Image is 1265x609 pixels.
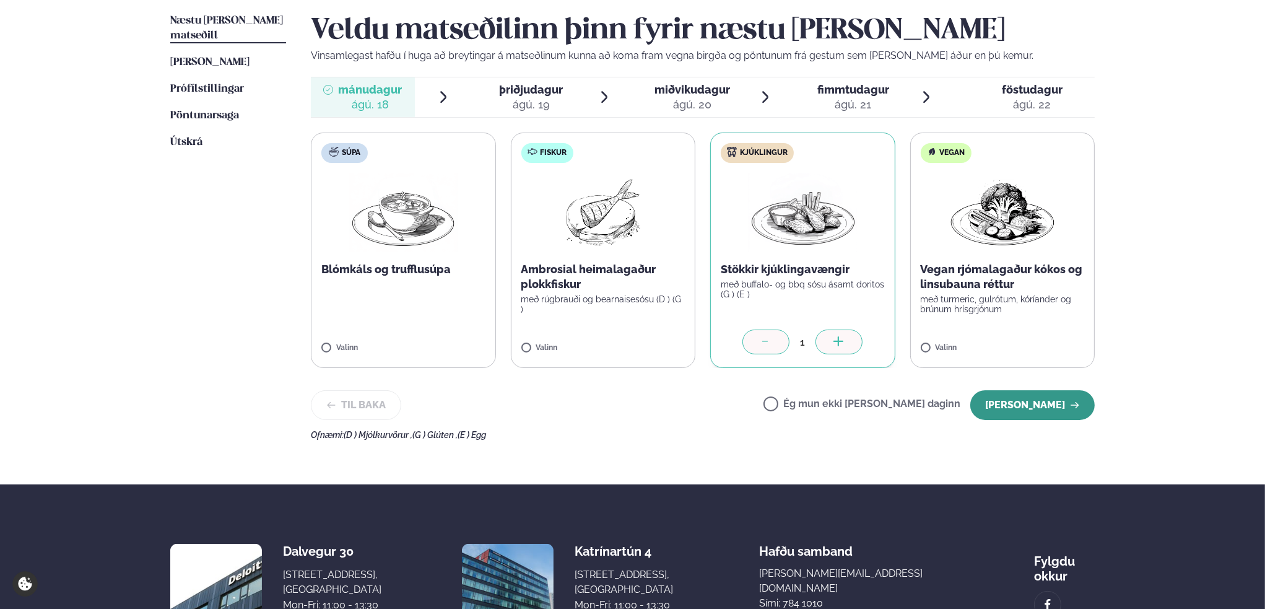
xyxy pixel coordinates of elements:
[342,148,360,158] span: Súpa
[921,262,1085,292] p: Vegan rjómalagaður kókos og linsubauna réttur
[170,82,244,97] a: Prófílstillingar
[759,566,949,596] a: [PERSON_NAME][EMAIL_ADDRESS][DOMAIN_NAME]
[563,173,643,252] img: fish.png
[499,97,563,112] div: ágú. 19
[654,83,730,96] span: miðvikudagur
[170,57,250,68] span: [PERSON_NAME]
[528,147,537,157] img: fish.svg
[1002,83,1063,96] span: föstudagur
[1002,97,1063,112] div: ágú. 22
[12,571,38,597] a: Cookie settings
[759,534,853,559] span: Hafðu samband
[170,110,239,121] span: Pöntunarsaga
[817,83,889,96] span: fimmtudagur
[170,55,250,70] a: [PERSON_NAME]
[311,48,1095,63] p: Vinsamlegast hafðu í huga að breytingar á matseðlinum kunna að koma fram vegna birgða og pöntunum...
[921,294,1085,314] p: með turmeric, gulrótum, kóríander og brúnum hrísgrjónum
[721,262,885,277] p: Stökkir kjúklingavængir
[740,148,788,158] span: Kjúklingur
[311,390,401,420] button: Til baka
[338,97,402,112] div: ágú. 18
[575,544,673,559] div: Katrínartún 4
[940,148,965,158] span: Vegan
[329,147,339,157] img: soup.svg
[170,14,286,43] a: Næstu [PERSON_NAME] matseðill
[458,430,486,440] span: (E ) Egg
[349,173,458,252] img: Soup.png
[412,430,458,440] span: (G ) Glúten ,
[817,97,889,112] div: ágú. 21
[283,544,381,559] div: Dalvegur 30
[321,262,485,277] p: Blómkáls og trufflusúpa
[521,294,685,314] p: með rúgbrauði og bearnaisesósu (D ) (G )
[789,335,815,349] div: 1
[521,262,685,292] p: Ambrosial heimalagaður plokkfiskur
[311,430,1095,440] div: Ofnæmi:
[748,173,857,252] img: Chicken-wings-legs.png
[654,97,730,112] div: ágú. 20
[311,14,1095,48] h2: Veldu matseðilinn þinn fyrir næstu [PERSON_NAME]
[721,279,885,299] p: með buffalo- og bbq sósu ásamt doritos (G ) (E )
[170,137,202,147] span: Útskrá
[970,390,1095,420] button: [PERSON_NAME]
[575,567,673,597] div: [STREET_ADDRESS], [GEOGRAPHIC_DATA]
[1034,544,1095,584] div: Fylgdu okkur
[948,173,1057,252] img: Vegan.png
[170,84,244,94] span: Prófílstillingar
[344,430,412,440] span: (D ) Mjólkurvörur ,
[727,147,737,157] img: chicken.svg
[499,83,563,96] span: þriðjudagur
[170,15,283,41] span: Næstu [PERSON_NAME] matseðill
[541,148,567,158] span: Fiskur
[338,83,402,96] span: mánudagur
[283,567,381,597] div: [STREET_ADDRESS], [GEOGRAPHIC_DATA]
[927,147,937,157] img: Vegan.svg
[170,108,239,123] a: Pöntunarsaga
[170,135,202,150] a: Útskrá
